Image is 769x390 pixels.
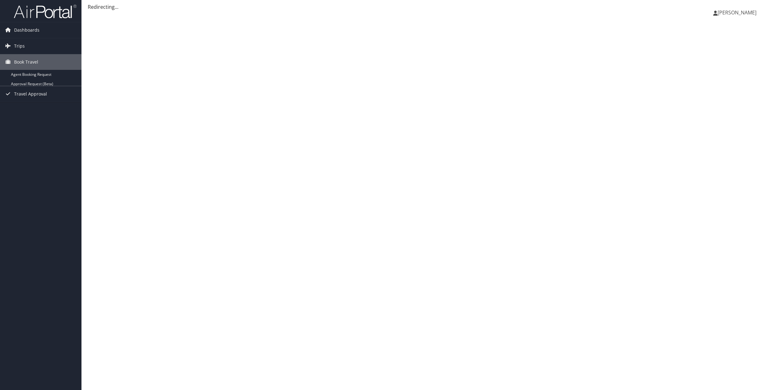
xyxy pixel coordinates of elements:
[14,54,38,70] span: Book Travel
[718,9,756,16] span: [PERSON_NAME]
[713,3,763,22] a: [PERSON_NAME]
[88,3,763,11] div: Redirecting...
[14,86,47,102] span: Travel Approval
[14,22,39,38] span: Dashboards
[14,4,76,19] img: airportal-logo.png
[14,38,25,54] span: Trips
